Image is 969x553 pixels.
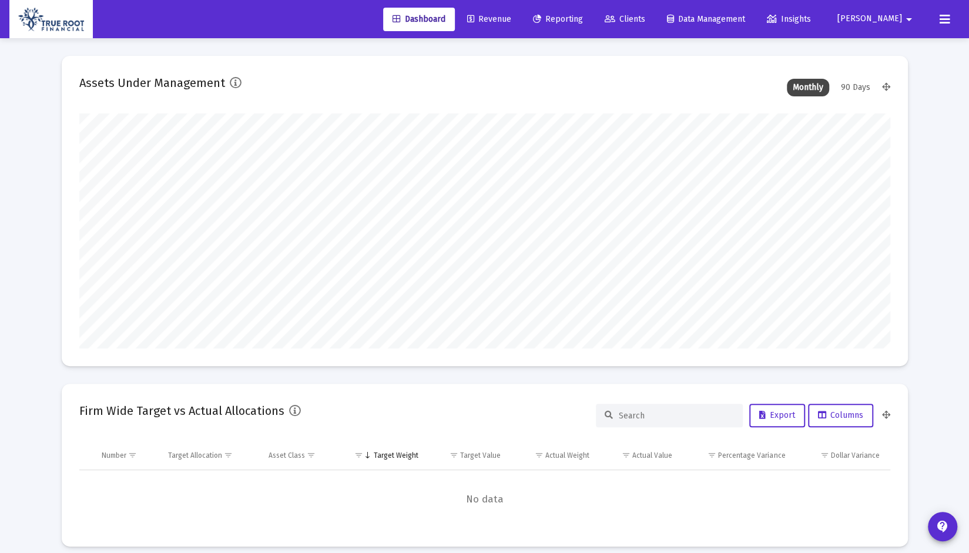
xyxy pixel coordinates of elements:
td: Column Dollar Variance [793,441,890,470]
td: Column Actual Value [598,441,680,470]
span: Show filter options for column 'Asset Class' [307,451,316,460]
td: Column Number [93,441,160,470]
span: Revenue [467,14,511,24]
span: Show filter options for column 'Target Weight' [354,451,363,460]
div: Monthly [787,79,829,96]
span: Show filter options for column 'Target Value' [450,451,458,460]
a: Clients [595,8,655,31]
div: Actual Weight [545,451,589,460]
div: Asset Class [269,451,305,460]
div: Number [102,451,126,460]
div: Actual Value [632,451,672,460]
mat-icon: arrow_drop_down [902,8,916,31]
span: [PERSON_NAME] [837,14,902,24]
span: Dashboard [393,14,445,24]
span: Insights [767,14,811,24]
button: Columns [808,404,873,427]
span: Show filter options for column 'Number' [128,451,137,460]
span: Reporting [533,14,583,24]
span: Show filter options for column 'Actual Value' [622,451,631,460]
div: Percentage Variance [718,451,785,460]
a: Data Management [658,8,755,31]
button: Export [749,404,805,427]
span: Show filter options for column 'Dollar Variance' [820,451,829,460]
td: Column Target Allocation [160,441,260,470]
td: Column Target Weight [338,441,427,470]
a: Insights [757,8,820,31]
div: Data grid [79,441,890,529]
td: Column Target Value [427,441,509,470]
mat-icon: contact_support [936,520,950,534]
div: Dollar Variance [831,451,880,460]
span: Data Management [667,14,745,24]
div: Target Weight [374,451,418,460]
span: Show filter options for column 'Target Allocation' [224,451,233,460]
span: Columns [818,410,863,420]
button: [PERSON_NAME] [823,7,930,31]
div: Target Value [460,451,501,460]
td: Column Asset Class [260,441,338,470]
td: Column Actual Weight [509,441,597,470]
a: Dashboard [383,8,455,31]
span: Export [759,410,795,420]
span: Show filter options for column 'Percentage Variance' [708,451,716,460]
span: Show filter options for column 'Actual Weight' [535,451,544,460]
img: Dashboard [18,8,84,31]
div: Target Allocation [168,451,222,460]
div: 90 Days [835,79,876,96]
td: Column Percentage Variance [680,441,793,470]
h2: Assets Under Management [79,73,225,92]
input: Search [619,411,734,421]
span: No data [79,493,890,506]
a: Revenue [458,8,521,31]
h2: Firm Wide Target vs Actual Allocations [79,401,284,420]
span: Clients [605,14,645,24]
a: Reporting [524,8,592,31]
